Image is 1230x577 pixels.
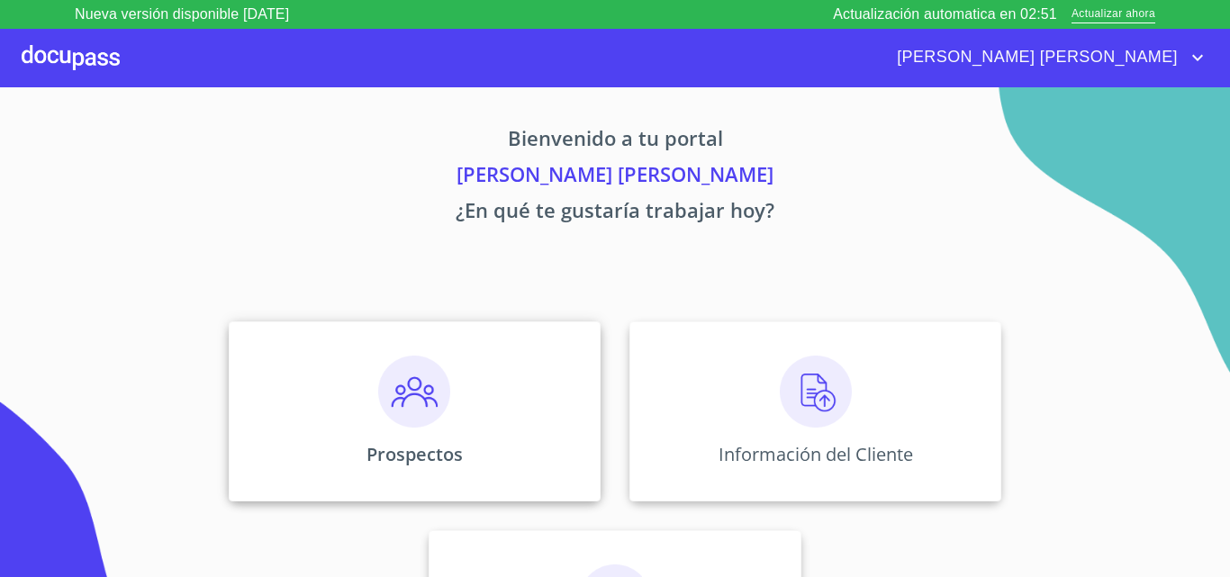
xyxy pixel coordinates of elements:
[833,4,1057,25] p: Actualización automatica en 02:51
[366,442,463,466] p: Prospectos
[60,195,1170,231] p: ¿En qué te gustaría trabajar hoy?
[883,43,1208,72] button: account of current user
[60,159,1170,195] p: [PERSON_NAME] [PERSON_NAME]
[719,442,913,466] p: Información del Cliente
[883,43,1187,72] span: [PERSON_NAME] [PERSON_NAME]
[780,356,852,428] img: carga.png
[75,4,289,25] p: Nueva versión disponible [DATE]
[378,356,450,428] img: prospectos.png
[1072,5,1155,24] span: Actualizar ahora
[60,123,1170,159] p: Bienvenido a tu portal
